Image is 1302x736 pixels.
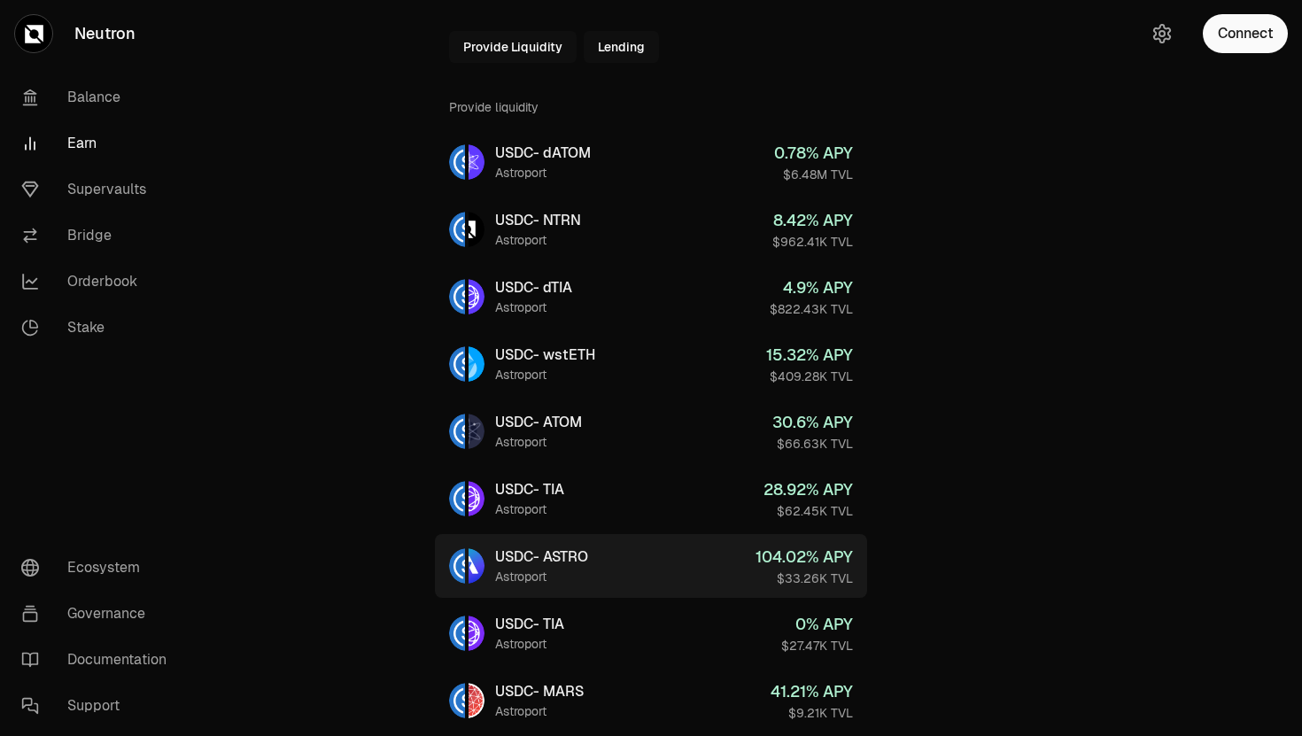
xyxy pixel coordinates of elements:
div: 30.6 % APY [772,410,853,435]
div: Astroport [495,568,588,585]
a: Stake [7,305,191,351]
a: Earn [7,120,191,167]
div: $33.26K TVL [756,569,853,587]
div: $6.48M TVL [774,166,853,183]
div: Astroport [495,433,582,451]
div: USDC - dTIA [495,277,572,298]
a: Balance [7,74,191,120]
button: Lending [584,31,659,63]
div: USDC - wstETH [495,345,595,366]
a: USDCwstETHUSDC- wstETHAstroport15.32% APY$409.28K TVL [435,332,867,396]
div: $66.63K TVL [772,435,853,453]
img: USDC [449,212,465,247]
div: 28.92 % APY [763,477,853,502]
a: USDCMARSUSDC- MARSAstroport41.21% APY$9.21K TVL [435,669,867,732]
div: Astroport [495,702,584,720]
img: wstETH [469,346,484,382]
div: USDC - ASTRO [495,546,588,568]
img: ASTRO [469,548,484,584]
div: 0 % APY [781,612,853,637]
img: USDC [449,683,465,718]
div: Provide liquidity [449,84,853,130]
div: Astroport [495,366,595,383]
div: USDC - ATOM [495,412,582,433]
img: NTRN [469,212,484,247]
a: Supervaults [7,167,191,213]
div: $409.28K TVL [766,368,853,385]
div: $9.21K TVL [771,704,853,722]
div: USDC - dATOM [495,143,591,164]
img: USDC [449,414,465,449]
div: USDC - TIA [495,479,564,500]
div: Astroport [495,164,591,182]
img: ATOM [469,414,484,449]
a: USDCATOMUSDC- ATOMAstroport30.6% APY$66.63K TVL [435,399,867,463]
div: 4.9 % APY [770,275,853,300]
button: Provide Liquidity [449,31,577,63]
div: USDC - TIA [495,614,564,635]
div: USDC - MARS [495,681,584,702]
img: dATOM [469,144,484,180]
a: Governance [7,591,191,637]
div: $27.47K TVL [781,637,853,655]
img: TIA [469,616,484,651]
a: USDCTIAUSDC- TIAAstroport0% APY$27.47K TVL [435,601,867,665]
img: USDC [449,548,465,584]
div: Astroport [495,298,572,316]
img: USDC [449,481,465,516]
div: 8.42 % APY [772,208,853,233]
img: dTIA [469,279,484,314]
div: 104.02 % APY [756,545,853,569]
div: 41.21 % APY [771,679,853,704]
div: Astroport [495,635,564,653]
div: $822.43K TVL [770,300,853,318]
a: Documentation [7,637,191,683]
div: Astroport [495,231,581,249]
a: USDCNTRNUSDC- NTRNAstroport8.42% APY$962.41K TVL [435,198,867,261]
a: Orderbook [7,259,191,305]
img: USDC [449,279,465,314]
a: USDCTIAUSDC- TIAAstroport28.92% APY$62.45K TVL [435,467,867,531]
img: MARS [469,683,484,718]
div: $962.41K TVL [772,233,853,251]
div: $62.45K TVL [763,502,853,520]
a: USDCdTIAUSDC- dTIAAstroport4.9% APY$822.43K TVL [435,265,867,329]
img: USDC [449,144,465,180]
a: USDCASTROUSDC- ASTROAstroport104.02% APY$33.26K TVL [435,534,867,598]
div: USDC - NTRN [495,210,581,231]
div: Astroport [495,500,564,518]
button: Connect [1203,14,1288,53]
a: Bridge [7,213,191,259]
div: 0.78 % APY [774,141,853,166]
a: USDCdATOMUSDC- dATOMAstroport0.78% APY$6.48M TVL [435,130,867,194]
a: Ecosystem [7,545,191,591]
img: USDC [449,346,465,382]
img: USDC [449,616,465,651]
img: TIA [469,481,484,516]
a: Support [7,683,191,729]
div: 15.32 % APY [766,343,853,368]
